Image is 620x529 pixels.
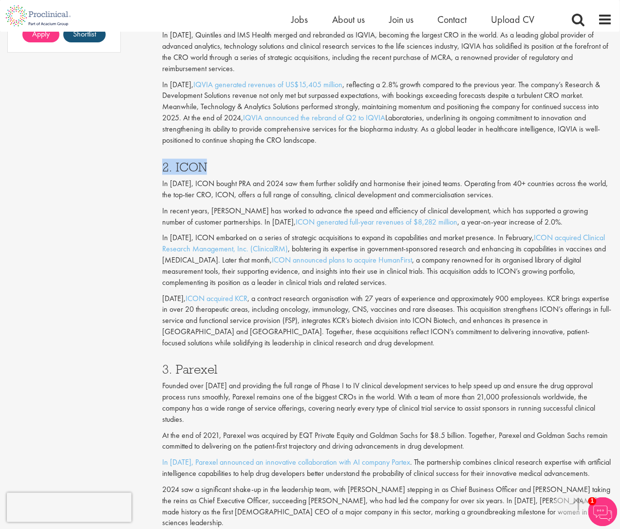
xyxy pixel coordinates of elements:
[162,457,613,480] p: . The partnership combines clinical research expertise with artificial intelligence capabilities ...
[162,206,613,228] p: In recent years, [PERSON_NAME] has worked to advance the speed and efficiency of clinical develop...
[272,255,412,265] a: ICON announced plans to acquire HumanFirst
[7,493,132,522] iframe: reCAPTCHA
[389,13,413,26] a: Join us
[193,79,342,90] a: IQVIA generated revenues of US$15,405 million
[588,497,597,506] span: 1
[162,293,613,349] p: [DATE], , a contract research organisation with 27 years of experience and approximately 900 empl...
[162,485,613,529] p: 2024 saw a significant shake-up in the leadership team, with [PERSON_NAME] stepping in as Chief B...
[243,113,385,123] a: IQVIA announced the rebrand of Q2 to IQVIA
[332,13,365,26] a: About us
[588,497,618,527] img: Chatbot
[32,29,50,39] span: Apply
[438,13,467,26] a: Contact
[162,30,613,74] p: In [DATE], Quintiles and IMS Health merged and rebranded as IQVIA, becoming the largest CRO in th...
[491,13,535,26] a: Upload CV
[291,13,308,26] a: Jobs
[162,381,613,425] p: Founded over [DATE] and providing the full range of Phase I to IV clinical development services t...
[162,232,613,288] p: In [DATE], ICON embarked on a series of strategic acquisitions to expand its capabilities and mar...
[162,178,613,201] p: In [DATE], ICON bought PRA and 2024 saw them further solidify and harmonise their joined teams. O...
[162,232,605,254] a: ICON acquired Clinical Research Management, Inc. (ClinicalRM)
[22,27,59,42] a: Apply
[162,431,613,453] p: At the end of 2021, Parexel was acquired by EQT Private Equity and Goldman Sachs for $8.5 billion...
[162,79,613,146] p: In [DATE], , reflecting a 2.8% growth compared to the previous year. The company’s Research & Dev...
[296,217,457,227] a: ICON generated full-year revenues of $8,282 million
[162,363,613,376] h3: 3. Parexel
[162,161,613,173] h3: 2. ICON
[162,457,410,468] a: In [DATE], Parexel announced an innovative collaboration with AI company Partex
[63,27,106,42] a: Shortlist
[186,293,247,303] a: ICON acquired KCR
